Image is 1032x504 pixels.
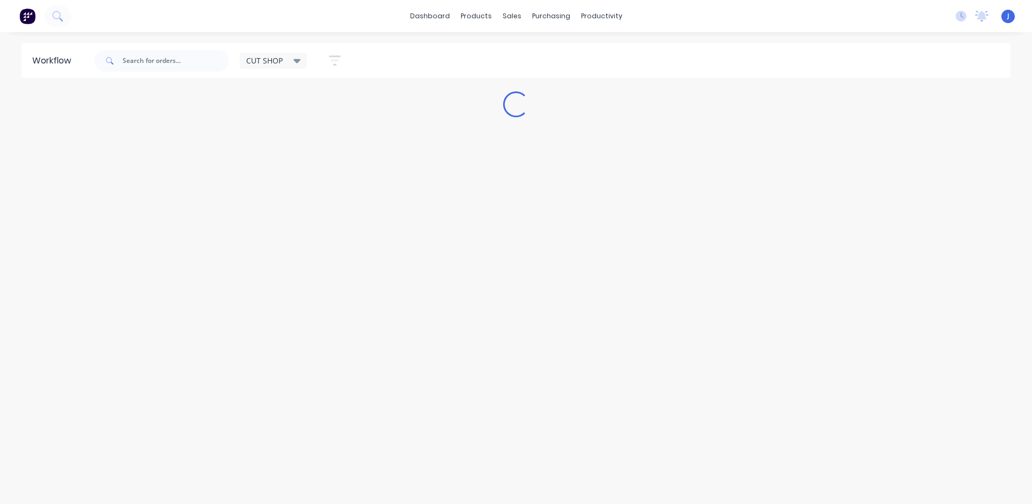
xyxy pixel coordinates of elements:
span: CUT SHOP [246,55,283,66]
a: dashboard [405,8,455,24]
div: products [455,8,497,24]
div: sales [497,8,527,24]
div: Workflow [32,54,76,67]
span: J [1007,11,1009,21]
input: Search for orders... [123,50,229,72]
img: Factory [19,8,35,24]
div: purchasing [527,8,576,24]
div: productivity [576,8,628,24]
